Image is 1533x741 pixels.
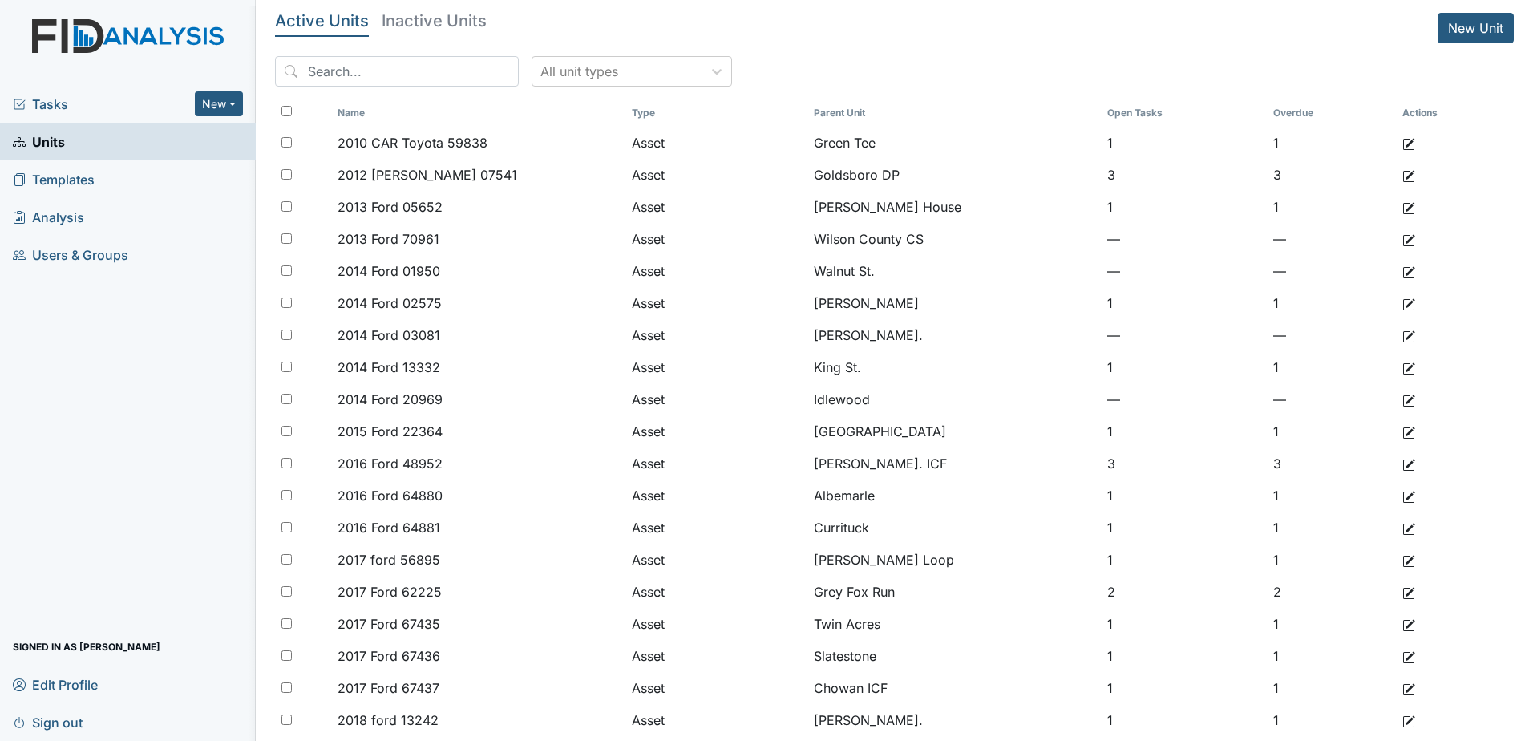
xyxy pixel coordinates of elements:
td: Albemarle [807,480,1101,512]
td: Asset [625,512,807,544]
span: Edit Profile [13,672,98,697]
td: 1 [1267,512,1396,544]
td: 1 [1101,191,1268,223]
td: 1 [1267,608,1396,640]
h5: Active Units [275,13,369,29]
td: 1 [1267,544,1396,576]
span: 2016 Ford 48952 [338,454,443,473]
td: 1 [1267,191,1396,223]
td: Twin Acres [807,608,1101,640]
td: 1 [1101,672,1268,704]
td: 1 [1267,127,1396,159]
td: 1 [1101,608,1268,640]
span: 2016 Ford 64881 [338,518,440,537]
td: Asset [625,415,807,447]
td: Grey Fox Run [807,576,1101,608]
td: 2 [1267,576,1396,608]
span: 2014 Ford 01950 [338,261,440,281]
td: Currituck [807,512,1101,544]
td: — [1101,223,1268,255]
td: 1 [1101,544,1268,576]
td: Asset [625,287,807,319]
td: [PERSON_NAME] [807,287,1101,319]
td: 1 [1267,672,1396,704]
td: — [1267,255,1396,287]
span: 2017 Ford 62225 [338,582,442,601]
input: Toggle All Rows Selected [281,106,292,116]
td: [PERSON_NAME] Loop [807,544,1101,576]
h5: Inactive Units [382,13,487,29]
td: Asset [625,640,807,672]
button: New [195,91,243,116]
td: [PERSON_NAME]. ICF [807,447,1101,480]
td: — [1101,383,1268,415]
span: 2014 Ford 03081 [338,326,440,345]
td: Asset [625,191,807,223]
span: 2017 ford 56895 [338,550,440,569]
td: Asset [625,223,807,255]
span: 2014 Ford 02575 [338,294,442,313]
td: [PERSON_NAME] House [807,191,1101,223]
span: 2017 Ford 67436 [338,646,440,666]
span: 2016 Ford 64880 [338,486,443,505]
td: — [1267,223,1396,255]
td: Walnut St. [807,255,1101,287]
span: Templates [13,167,95,192]
td: Asset [625,447,807,480]
th: Toggle SortBy [1267,99,1396,127]
td: Asset [625,319,807,351]
td: Asset [625,576,807,608]
td: Asset [625,159,807,191]
span: 2013 Ford 70961 [338,229,439,249]
td: 1 [1101,480,1268,512]
td: 1 [1267,351,1396,383]
td: Asset [625,704,807,736]
th: Actions [1396,99,1476,127]
span: 2017 Ford 67437 [338,678,439,698]
span: Units [13,129,65,154]
span: 2012 [PERSON_NAME] 07541 [338,165,517,184]
td: 1 [1101,127,1268,159]
td: 1 [1101,287,1268,319]
td: 1 [1101,351,1268,383]
td: Goldsboro DP [807,159,1101,191]
td: 1 [1101,512,1268,544]
th: Toggle SortBy [331,99,625,127]
a: New Unit [1438,13,1514,43]
td: Wilson County CS [807,223,1101,255]
td: Asset [625,672,807,704]
span: 2017 Ford 67435 [338,614,440,634]
input: Search... [275,56,519,87]
td: [PERSON_NAME]. [807,704,1101,736]
td: Slatestone [807,640,1101,672]
span: 2018 ford 13242 [338,711,439,730]
td: Asset [625,351,807,383]
td: 1 [1267,704,1396,736]
td: 1 [1101,640,1268,672]
td: Asset [625,544,807,576]
td: — [1101,319,1268,351]
td: [PERSON_NAME]. [807,319,1101,351]
td: 3 [1101,159,1268,191]
td: — [1101,255,1268,287]
th: Toggle SortBy [1101,99,1268,127]
span: 2015 Ford 22364 [338,422,443,441]
span: Analysis [13,204,84,229]
td: Idlewood [807,383,1101,415]
a: Tasks [13,95,195,114]
td: 1 [1267,480,1396,512]
th: Toggle SortBy [807,99,1101,127]
td: [GEOGRAPHIC_DATA] [807,415,1101,447]
span: 2014 Ford 20969 [338,390,443,409]
td: Asset [625,127,807,159]
td: Chowan ICF [807,672,1101,704]
td: 1 [1101,415,1268,447]
td: Green Tee [807,127,1101,159]
span: 2010 CAR Toyota 59838 [338,133,487,152]
td: 1 [1267,287,1396,319]
span: 2013 Ford 05652 [338,197,443,217]
td: 3 [1101,447,1268,480]
td: 1 [1267,415,1396,447]
td: 3 [1267,159,1396,191]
